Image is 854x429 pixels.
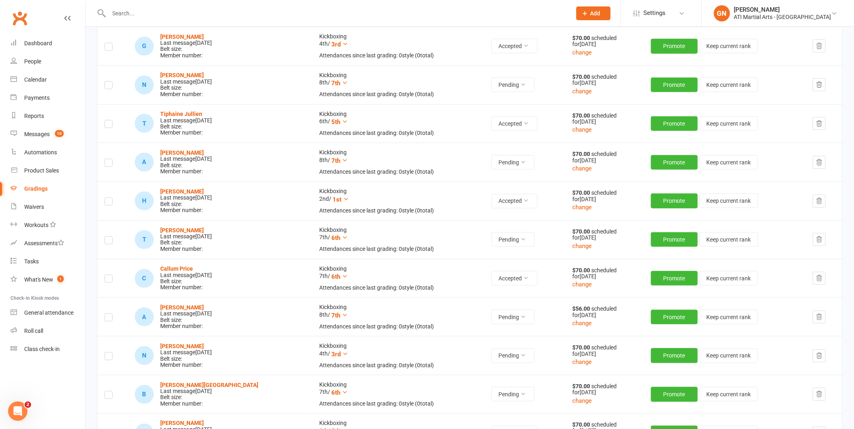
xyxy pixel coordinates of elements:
[312,220,484,259] td: Kickboxing 7th /
[572,48,592,57] button: change
[572,267,636,280] div: scheduled for [DATE]
[331,233,348,243] button: 6th
[135,307,154,326] div: Alvise Scarpa
[8,402,27,421] iframe: Intercom live chat
[135,385,154,404] div: Brodie Stratford
[492,155,535,170] button: Pending
[160,343,204,349] a: [PERSON_NAME]
[572,151,591,157] strong: $70.00
[10,271,85,289] a: What's New1
[160,195,212,201] div: Last message [DATE]
[572,344,591,351] strong: $70.00
[331,312,340,319] span: 7th
[312,297,484,336] td: Kickboxing 8th /
[651,348,698,363] button: Promote
[10,89,85,107] a: Payments
[160,111,202,117] a: Tiphaine Jullien
[160,420,204,427] a: [PERSON_NAME]
[734,13,831,21] div: ATI Martial Arts - [GEOGRAPHIC_DATA]
[160,227,212,252] div: Belt size: Member number:
[492,349,535,363] button: Pending
[135,153,154,172] div: Aidan Lucas
[492,271,538,286] button: Accepted
[24,40,52,46] div: Dashboard
[651,116,698,131] button: Promote
[700,78,758,92] button: Keep current rank
[590,10,601,17] span: Add
[10,252,85,271] a: Tasks
[160,188,204,195] a: [PERSON_NAME]
[135,269,154,288] div: Callum Price
[331,117,348,127] button: 5th
[492,387,535,402] button: Pending
[160,265,193,272] a: Callum Price
[24,309,73,316] div: General attendance
[700,349,758,363] button: Keep current rank
[312,143,484,181] td: Kickboxing 8th /
[160,233,212,240] div: Last message [DATE]
[572,86,592,96] button: change
[24,258,39,265] div: Tasks
[55,130,64,137] span: 10
[160,227,204,233] strong: [PERSON_NAME]
[572,151,636,164] div: scheduled for [DATE]
[319,246,477,252] div: Attendances since last grading: 0 style ( 0 total)
[10,143,85,162] a: Automations
[331,349,348,359] button: 3rd
[135,191,154,210] div: Hannah Murray
[160,156,212,162] div: Last message [DATE]
[651,271,698,286] button: Promote
[492,310,535,324] button: Pending
[10,340,85,358] a: Class kiosk mode
[331,234,340,242] span: 6th
[572,229,636,241] div: scheduled for [DATE]
[572,74,636,86] div: scheduled for [DATE]
[160,311,212,317] div: Last message [DATE]
[24,76,47,83] div: Calendar
[572,228,591,235] strong: $70.00
[160,189,212,214] div: Belt size: Member number:
[312,104,484,143] td: Kickboxing 6th /
[572,306,636,318] div: scheduled for [DATE]
[160,34,212,59] div: Belt size: Member number:
[572,190,636,202] div: scheduled for [DATE]
[10,34,85,53] a: Dashboard
[160,72,212,97] div: Belt size: Member number:
[492,116,538,131] button: Accepted
[319,169,477,175] div: Attendances since last grading: 0 style ( 0 total)
[651,155,698,170] button: Promote
[333,196,341,203] span: 1st
[24,276,53,283] div: What's New
[160,272,212,278] div: Last message [DATE]
[24,113,44,119] div: Reports
[331,80,340,87] span: 7th
[25,402,31,408] span: 2
[24,346,60,352] div: Class check-in
[734,6,831,13] div: [PERSON_NAME]
[700,116,758,131] button: Keep current rank
[160,111,212,136] div: Belt size: Member number:
[10,180,85,198] a: Gradings
[160,72,204,78] a: [PERSON_NAME]
[572,383,591,389] strong: $70.00
[24,131,50,137] div: Messages
[331,41,341,48] span: 3rd
[160,79,212,85] div: Last message [DATE]
[572,318,592,328] button: change
[319,130,477,136] div: Attendances since last grading: 0 style ( 0 total)
[160,149,204,156] a: [PERSON_NAME]
[492,194,538,208] button: Accepted
[10,107,85,125] a: Reports
[651,387,698,402] button: Promote
[10,216,85,234] a: Workouts
[714,5,730,21] div: GN
[160,343,212,368] div: Belt size: Member number:
[24,222,48,228] div: Workouts
[135,346,154,365] div: Nicolo Scarpa
[312,27,484,65] td: Kickboxing 4th /
[10,322,85,340] a: Roll call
